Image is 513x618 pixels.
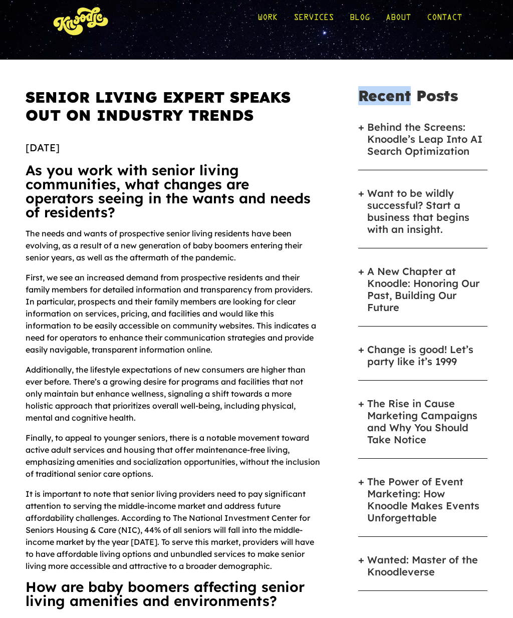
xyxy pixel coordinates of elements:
a: Want to be wildly successful? Start a business that begins with an insight. [367,187,487,235]
div: Minimize live chat window [164,5,188,29]
a: A New Chapter at Knoodle: Honoring Our Past, Building Our Future [367,265,487,314]
em: Driven by SalesIQ [79,262,127,269]
p: First, we see an increased demand from prospective residents and their family members for detaile... [26,271,321,364]
a: Wanted: Master of the Knoodleverse [367,554,487,578]
img: salesiqlogo_leal7QplfZFryJ6FIlVepeu7OftD7mt8q6exU6-34PB8prfIgodN67KcxXM9Y7JQ_.png [69,263,76,269]
h5: Recent Posts [358,88,487,111]
a: Behind the Screens: Knoodle’s Leap Into AI Search Optimization [367,121,487,157]
em: Submit [146,308,182,322]
a: Change is good! Let’s party like it’s 1999 [367,344,487,368]
p: Additionally, the lifestyle expectations of new consumers are higher than ever before. There’s a ... [26,364,321,432]
h1: Senior Living Expert Speaks Out On Industry Trends [26,88,321,132]
h2: As you work with senior living communities, what changes are operators seeing in the wants and ne... [26,163,321,227]
p: Finally, to appeal to younger seniors, there is a notable movement toward active adult services a... [26,432,321,488]
img: logo_Zg8I0qSkbAqR2WFHt3p6CTuqpyXMFPubPcD2OT02zFN43Cy9FUNNG3NEPhM_Q1qe_.png [17,60,42,66]
textarea: Type your message and click 'Submit' [5,273,191,308]
a: The Rise in Cause Marketing Campaigns and Why You Should Take Notice [367,398,487,446]
h2: How are baby boomers affecting senior living amenities and environments? [26,580,321,616]
p: The needs and wants of prospective senior living residents have been evolving, as a result of a n... [26,227,321,271]
p: It is important to note that senior living providers need to pay significant attention to serving... [26,488,321,580]
div: Leave a message [52,56,168,69]
div: [DATE] [26,140,321,155]
span: We are offline. Please leave us a message. [21,126,175,227]
a: The Power of Event Marketing: How Knoodle Makes Events Unforgettable [367,476,487,524]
